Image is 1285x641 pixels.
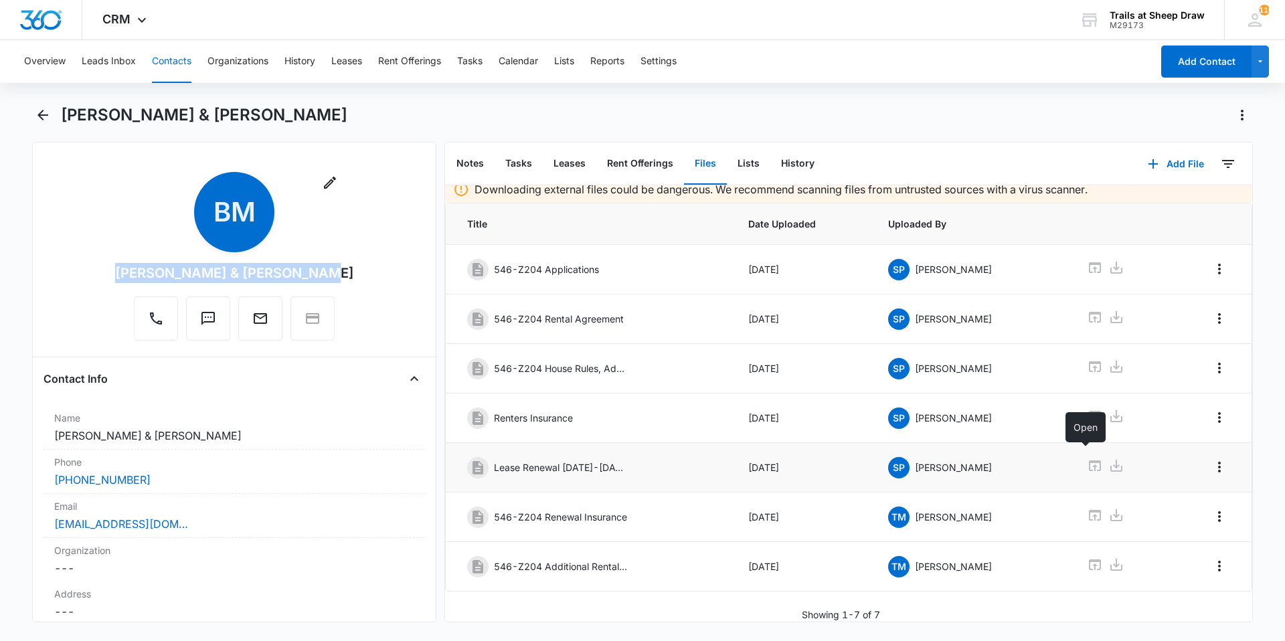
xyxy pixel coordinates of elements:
[378,40,441,83] button: Rent Offerings
[543,143,596,185] button: Leases
[915,361,992,375] p: [PERSON_NAME]
[888,407,910,429] span: SP
[732,344,873,393] td: [DATE]
[475,181,1088,197] p: Downloading external files could be dangerous. We recommend scanning files from untrusted sources...
[494,559,628,573] p: 546-Z204 Additional Rental Addendum
[284,40,315,83] button: History
[495,143,543,185] button: Tasks
[1065,412,1106,442] div: Open
[732,542,873,591] td: [DATE]
[54,455,414,469] label: Phone
[1209,407,1230,428] button: Overflow Menu
[1209,456,1230,478] button: Overflow Menu
[54,587,414,601] label: Address
[44,371,108,387] h4: Contact Info
[134,317,178,329] a: Call
[24,40,66,83] button: Overview
[1110,21,1205,30] div: account id
[467,217,716,231] span: Title
[1259,5,1270,15] div: notifications count
[915,559,992,573] p: [PERSON_NAME]
[888,457,910,478] span: SP
[494,411,573,425] p: Renters Insurance
[54,516,188,532] a: [EMAIL_ADDRESS][DOMAIN_NAME]
[44,405,425,450] div: Name[PERSON_NAME] & [PERSON_NAME]
[915,411,992,425] p: [PERSON_NAME]
[684,143,727,185] button: Files
[54,543,414,557] label: Organization
[186,296,230,341] button: Text
[802,608,880,622] p: Showing 1-7 of 7
[115,263,354,283] div: [PERSON_NAME] & [PERSON_NAME]
[54,560,414,576] dd: ---
[238,296,282,341] button: Email
[61,105,347,125] h1: [PERSON_NAME] & [PERSON_NAME]
[82,40,136,83] button: Leads Inbox
[1209,258,1230,280] button: Overflow Menu
[1110,10,1205,21] div: account name
[1209,308,1230,329] button: Overflow Menu
[732,443,873,492] td: [DATE]
[1134,148,1217,180] button: Add File
[888,217,1055,231] span: Uploaded By
[54,428,414,444] dd: [PERSON_NAME] & [PERSON_NAME]
[590,40,624,83] button: Reports
[888,507,910,528] span: TM
[915,262,992,276] p: [PERSON_NAME]
[915,460,992,474] p: [PERSON_NAME]
[888,556,910,577] span: TM
[727,143,770,185] button: Lists
[207,40,268,83] button: Organizations
[732,294,873,344] td: [DATE]
[494,312,624,326] p: 546-Z204 Rental Agreement
[1231,104,1253,126] button: Actions
[596,143,684,185] button: Rent Offerings
[888,308,910,330] span: SP
[554,40,574,83] button: Lists
[457,40,483,83] button: Tasks
[915,312,992,326] p: [PERSON_NAME]
[44,538,425,581] div: Organization---
[494,510,627,524] p: 546-Z204 Renewal Insurance
[152,40,191,83] button: Contacts
[494,460,628,474] p: Lease Renewal [DATE]-[DATE]
[1209,506,1230,527] button: Overflow Menu
[888,358,910,379] span: SP
[1217,153,1239,175] button: Filters
[770,143,825,185] button: History
[186,317,230,329] a: Text
[54,499,414,513] label: Email
[494,262,599,276] p: 546-Z204 Applications
[44,581,425,626] div: Address---
[888,259,910,280] span: SP
[732,492,873,542] td: [DATE]
[1209,357,1230,379] button: Overflow Menu
[134,296,178,341] button: Call
[499,40,538,83] button: Calendar
[32,104,53,126] button: Back
[640,40,677,83] button: Settings
[54,472,151,488] a: [PHONE_NUMBER]
[1209,555,1230,577] button: Overflow Menu
[238,317,282,329] a: Email
[102,12,131,26] span: CRM
[915,510,992,524] p: [PERSON_NAME]
[54,604,414,620] dd: ---
[54,411,414,425] label: Name
[44,450,425,494] div: Phone[PHONE_NUMBER]
[732,393,873,443] td: [DATE]
[446,143,495,185] button: Notes
[194,172,274,252] span: BM
[44,494,425,538] div: Email[EMAIL_ADDRESS][DOMAIN_NAME]
[494,361,628,375] p: 546-Z204 House Rules, Addendums
[1259,5,1270,15] span: 110
[1161,45,1252,78] button: Add Contact
[732,245,873,294] td: [DATE]
[748,217,857,231] span: Date Uploaded
[404,368,425,389] button: Close
[331,40,362,83] button: Leases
